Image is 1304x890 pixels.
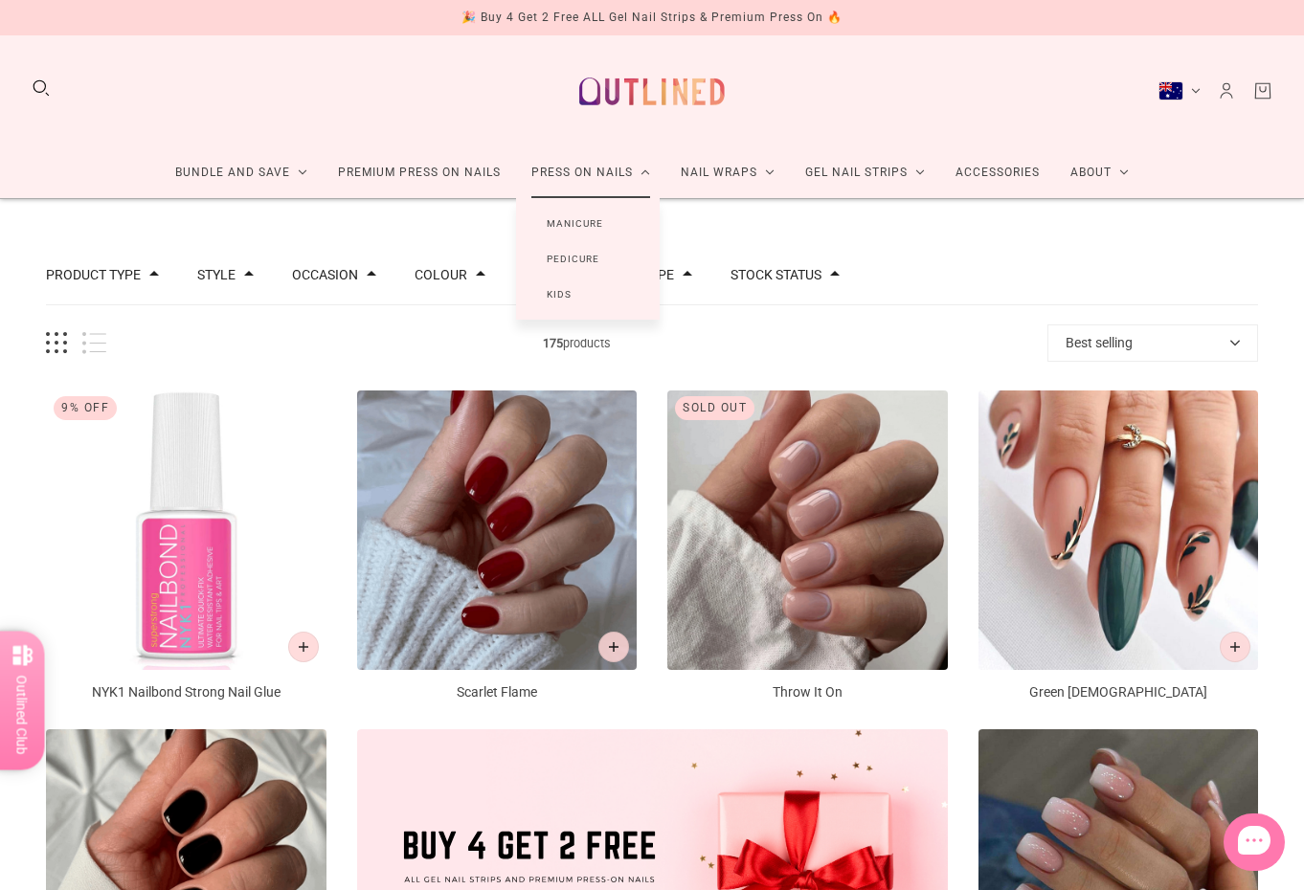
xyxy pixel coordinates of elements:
button: Filter by Colour [415,268,467,281]
a: Bundle and Save [160,147,323,198]
a: Throw It On [667,390,948,700]
p: Green [DEMOGRAPHIC_DATA] [978,682,1259,702]
a: Nail Wraps [665,147,790,198]
div: 🎉 Buy 4 Get 2 Free ALL Gel Nail Strips & Premium Press On 🔥 [461,8,843,28]
button: Add to cart [598,632,629,662]
a: Green Zen [978,390,1259,700]
div: 9% Off [54,396,117,420]
a: Premium Press On Nails [323,147,516,198]
a: About [1055,147,1144,198]
button: Add to cart [1220,632,1250,662]
button: Search [31,78,52,99]
a: Cart [1252,80,1273,101]
p: Throw It On [667,682,948,702]
a: Press On Nails [516,147,665,198]
img: Scarlet Flame-Press on Manicure-Outlined [357,390,638,671]
a: Accessories [940,147,1055,198]
span: products [106,333,1047,353]
a: Manicure [516,206,634,241]
b: 175 [543,336,563,350]
button: Best selling [1047,324,1258,362]
a: Outlined [568,51,736,132]
button: Add to cart [288,632,319,662]
button: List view [82,332,106,354]
button: Filter by Occasion [292,268,358,281]
div: Sold out [675,396,754,420]
a: NYK1 Nailbond Strong Nail Glue [46,390,326,700]
button: Filter by Style [197,268,236,281]
a: Gel Nail Strips [790,147,940,198]
button: Filter by Product Type [46,268,141,281]
p: Scarlet Flame [357,682,638,702]
button: Australia [1158,81,1201,100]
button: Grid view [46,332,67,354]
img: Throw It On-Press on Manicure-Outlined [667,390,948,671]
a: Kids [516,277,602,312]
a: Pedicure [516,241,630,277]
p: NYK1 Nailbond Strong Nail Glue [46,682,326,702]
button: Filter by Stock status [731,268,821,281]
a: Scarlet Flame [357,390,638,700]
a: Account [1216,80,1237,101]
